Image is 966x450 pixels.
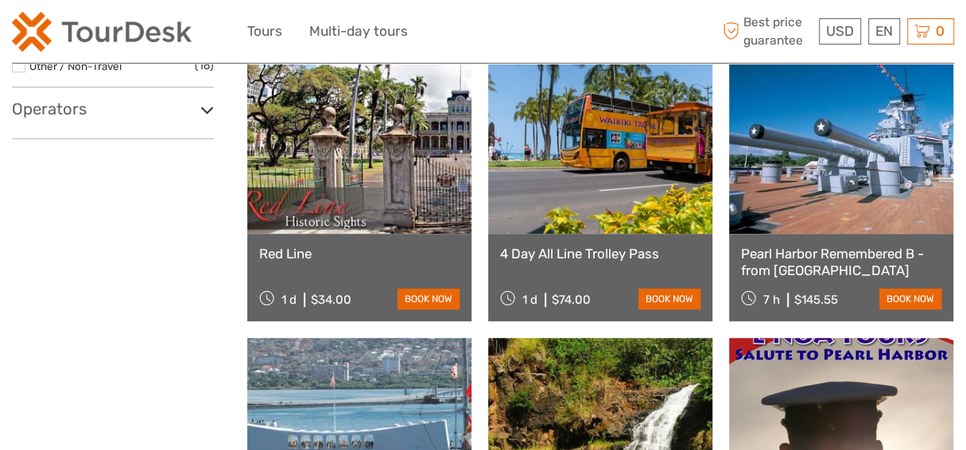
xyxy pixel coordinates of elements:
span: 7 h [763,293,780,307]
span: 1 d [522,293,537,307]
img: 2254-3441b4b5-4e5f-4d00-b396-31f1d84a6ebf_logo_small.png [12,12,192,52]
a: Pearl Harbor Remembered B - from [GEOGRAPHIC_DATA] [741,246,941,278]
p: We're away right now. Please check back later! [22,28,180,41]
a: Multi-day tours [309,20,408,43]
div: $34.00 [311,293,351,307]
span: (16) [195,56,214,75]
button: Open LiveChat chat widget [183,25,202,44]
span: 0 [933,23,947,39]
a: book now [879,289,941,309]
span: 1 d [281,293,297,307]
span: USD [826,23,854,39]
span: Best price guarantee [719,14,815,48]
a: book now [638,289,700,309]
div: EN [868,18,900,45]
div: $145.55 [794,293,838,307]
div: $74.00 [552,293,591,307]
a: book now [398,289,460,309]
a: Tours [247,20,282,43]
a: 4 Day All Line Trolley Pass [500,246,700,262]
a: Red Line [259,246,460,262]
a: Other / Non-Travel [29,60,122,72]
h3: Operators [12,99,214,118]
